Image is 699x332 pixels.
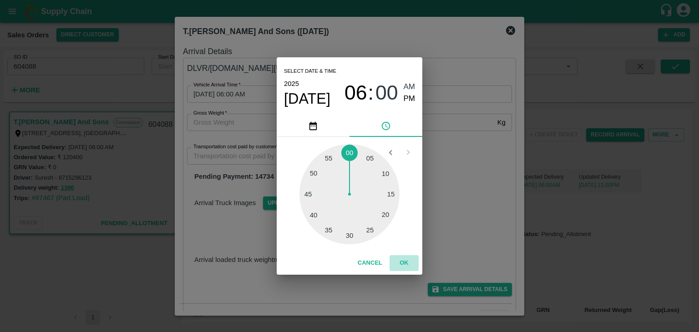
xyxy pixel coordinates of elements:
[349,115,422,137] button: pick time
[382,144,399,161] button: Open previous view
[390,255,419,271] button: OK
[368,81,374,105] span: :
[404,93,415,105] button: PM
[344,81,367,105] button: 06
[284,65,336,78] span: Select date & time
[375,81,398,105] button: 00
[354,255,386,271] button: Cancel
[404,81,415,93] button: AM
[277,115,349,137] button: pick date
[284,90,330,108] button: [DATE]
[284,78,299,90] button: 2025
